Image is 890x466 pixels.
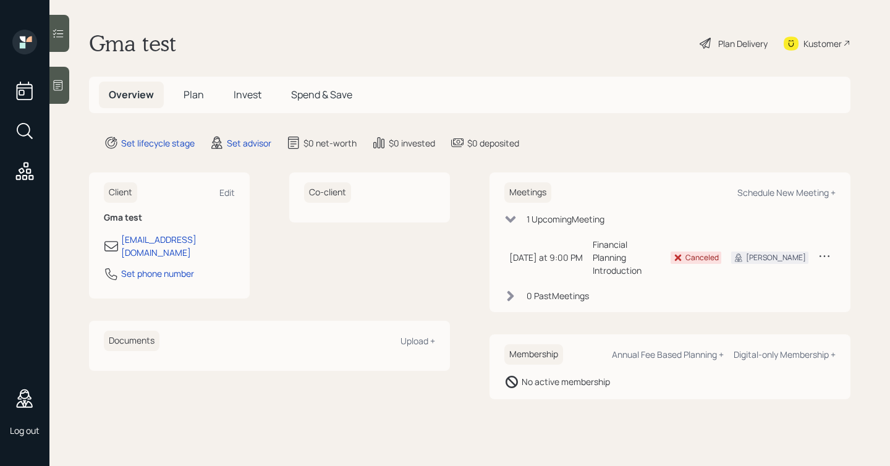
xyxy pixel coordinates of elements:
div: Schedule New Meeting + [737,187,836,198]
div: Plan Delivery [718,37,768,50]
div: Canceled [685,252,719,263]
span: Overview [109,88,154,101]
h6: Gma test [104,213,235,223]
div: Digital-only Membership + [734,349,836,360]
h6: Documents [104,331,159,351]
div: Edit [219,187,235,198]
div: Upload + [400,335,435,347]
h6: Meetings [504,182,551,203]
span: Plan [184,88,204,101]
div: Set phone number [121,267,194,280]
div: $0 invested [389,137,435,150]
span: Spend & Save [291,88,352,101]
div: Financial Planning Introduction [593,238,661,277]
div: 0 Past Meeting s [527,289,589,302]
h6: Membership [504,344,563,365]
div: [PERSON_NAME] [746,252,806,263]
div: [EMAIL_ADDRESS][DOMAIN_NAME] [121,233,235,259]
h1: Gma test [89,30,176,57]
div: Annual Fee Based Planning + [612,349,724,360]
h6: Co-client [304,182,351,203]
div: 1 Upcoming Meeting [527,213,604,226]
div: Log out [10,425,40,436]
div: Set lifecycle stage [121,137,195,150]
div: $0 net-worth [303,137,357,150]
div: $0 deposited [467,137,519,150]
span: Invest [234,88,261,101]
div: [DATE] at 9:00 PM [509,251,583,264]
h6: Client [104,182,137,203]
div: No active membership [522,375,610,388]
div: Kustomer [803,37,842,50]
div: Set advisor [227,137,271,150]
